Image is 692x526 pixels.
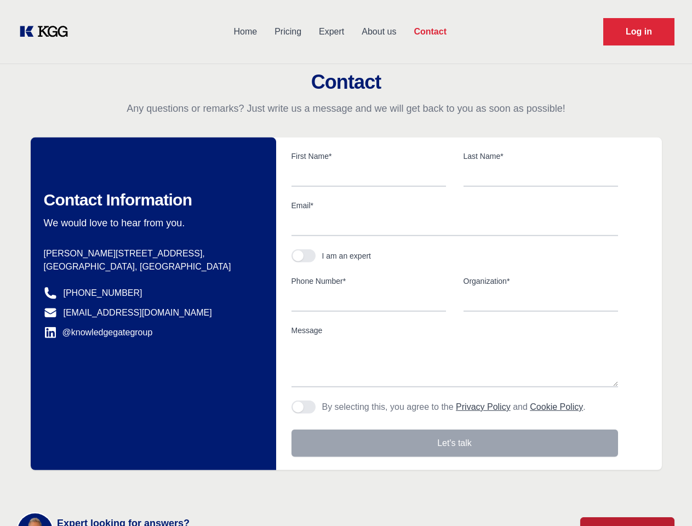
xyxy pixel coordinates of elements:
p: Any questions or remarks? Just write us a message and we will get back to you as soon as possible! [13,102,679,115]
a: Contact [405,18,455,46]
a: Cookie Policy [530,402,583,411]
h2: Contact [13,71,679,93]
p: [GEOGRAPHIC_DATA], [GEOGRAPHIC_DATA] [44,260,259,273]
a: Pricing [266,18,310,46]
p: By selecting this, you agree to the and . [322,401,586,414]
a: Home [225,18,266,46]
p: We would love to hear from you. [44,216,259,230]
label: Message [291,325,618,336]
label: Email* [291,200,618,211]
p: [PERSON_NAME][STREET_ADDRESS], [44,247,259,260]
div: I am an expert [322,250,371,261]
button: Let's talk [291,430,618,457]
a: [EMAIL_ADDRESS][DOMAIN_NAME] [64,306,212,319]
a: [PHONE_NUMBER] [64,287,142,300]
h2: Contact Information [44,190,259,210]
a: KOL Knowledge Platform: Talk to Key External Experts (KEE) [18,23,77,41]
a: Privacy Policy [456,402,511,411]
label: Last Name* [464,151,618,162]
div: Cookie settings [12,516,67,522]
label: Phone Number* [291,276,446,287]
label: First Name* [291,151,446,162]
a: Request Demo [603,18,674,45]
a: @knowledgegategroup [44,326,153,339]
a: Expert [310,18,353,46]
a: About us [353,18,405,46]
iframe: Chat Widget [637,473,692,526]
label: Organization* [464,276,618,287]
